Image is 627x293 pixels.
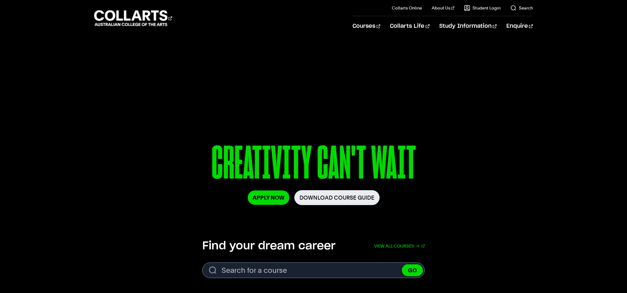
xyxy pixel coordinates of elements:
[392,5,422,11] a: Collarts Online
[248,190,289,205] a: Apply Now
[432,5,454,11] a: About Us
[506,16,533,36] a: Enquire
[439,16,497,36] a: Study Information
[390,16,429,36] a: Collarts Life
[402,264,423,276] button: GO
[202,262,425,278] form: Search
[294,190,380,205] a: Download Course Guide
[510,5,533,11] a: Search
[352,16,380,36] a: Courses
[147,140,480,190] p: CREATIVITY CAN'T WAIT
[374,239,425,253] a: View all courses
[94,9,172,27] div: Go to homepage
[202,262,425,278] input: Search for a course
[202,239,335,253] h2: Find your dream career
[464,5,501,11] a: Student Login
